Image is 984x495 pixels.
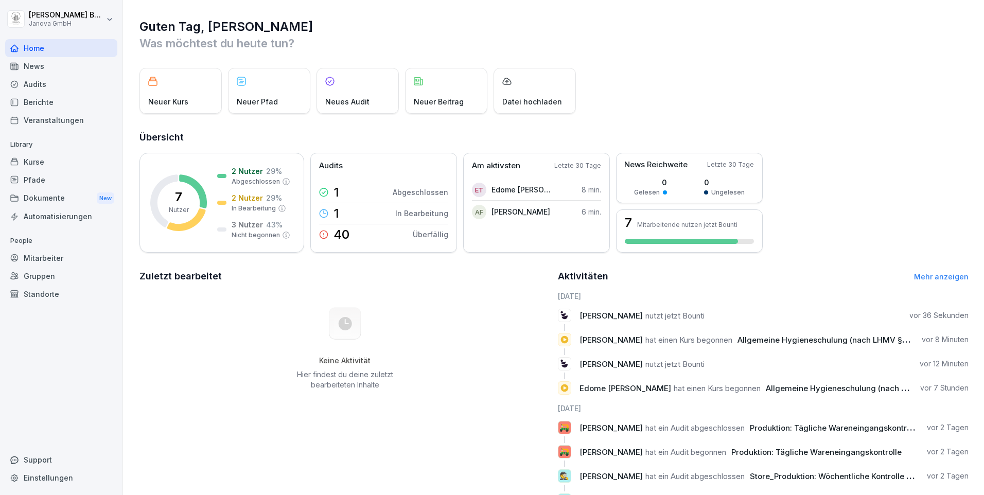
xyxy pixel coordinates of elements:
[266,166,282,176] p: 29 %
[325,96,370,107] p: Neues Audit
[333,228,349,241] p: 40
[139,35,969,51] p: Was möchtest du heute tun?
[579,471,643,481] span: [PERSON_NAME]
[914,272,969,281] a: Mehr anzeigen
[5,285,117,303] div: Standorte
[5,207,117,225] a: Automatisierungen
[559,469,569,483] p: 🕵️
[5,249,117,267] a: Mitarbeiter
[554,161,601,170] p: Letzte 30 Tage
[472,160,520,172] p: Am aktivsten
[711,188,745,197] p: Ungelesen
[266,219,283,230] p: 43 %
[139,269,551,284] h2: Zuletzt bearbeitet
[395,208,448,219] p: In Bearbeitung
[558,403,969,414] h6: [DATE]
[414,96,464,107] p: Neuer Beitrag
[232,204,276,213] p: In Bearbeitung
[624,159,688,171] p: News Reichweite
[5,57,117,75] a: News
[927,471,969,481] p: vor 2 Tagen
[333,207,339,220] p: 1
[237,96,278,107] p: Neuer Pfad
[319,160,343,172] p: Audits
[766,383,974,393] span: Allgemeine Hygieneschulung (nach LHMV §4) DIN10514
[97,192,114,204] div: New
[5,189,117,208] div: Dokumente
[634,177,667,188] p: 0
[175,191,182,203] p: 7
[579,383,671,393] span: Edome [PERSON_NAME]
[29,20,104,27] p: Janova GmbH
[558,269,608,284] h2: Aktivitäten
[472,205,486,219] div: AF
[559,445,569,459] p: 🛺
[750,423,920,433] span: Produktion: Tägliche Wareneingangskontrolle
[737,335,946,345] span: Allgemeine Hygieneschulung (nach LHMV §4) DIN10514
[579,423,643,433] span: [PERSON_NAME]
[637,221,737,228] p: Mitarbeitende nutzen jetzt Bounti
[579,311,643,321] span: [PERSON_NAME]
[169,205,189,215] p: Nutzer
[393,187,448,198] p: Abgeschlossen
[5,451,117,469] div: Support
[5,171,117,189] a: Pfade
[645,471,745,481] span: hat ein Audit abgeschlossen
[266,192,282,203] p: 29 %
[5,93,117,111] a: Berichte
[293,356,397,365] h5: Keine Aktivität
[579,359,643,369] span: [PERSON_NAME]
[582,184,601,195] p: 8 min.
[5,39,117,57] a: Home
[139,19,969,35] h1: Guten Tag, [PERSON_NAME]
[579,335,643,345] span: [PERSON_NAME]
[707,160,754,169] p: Letzte 30 Tage
[5,469,117,487] a: Einstellungen
[927,422,969,433] p: vor 2 Tagen
[232,219,263,230] p: 3 Nutzer
[674,383,761,393] span: hat einen Kurs begonnen
[5,153,117,171] a: Kurse
[232,166,263,176] p: 2 Nutzer
[139,130,969,145] h2: Übersicht
[232,231,280,240] p: Nicht begonnen
[909,310,969,321] p: vor 36 Sekunden
[491,184,551,195] p: Edome [PERSON_NAME]
[645,423,745,433] span: hat ein Audit abgeschlossen
[645,311,705,321] span: nutzt jetzt Bounti
[920,383,969,393] p: vor 7 Stunden
[645,447,726,457] span: hat ein Audit begonnen
[731,447,902,457] span: Produktion: Tägliche Wareneingangskontrolle
[293,369,397,390] p: Hier findest du deine zuletzt bearbeiteten Inhalte
[29,11,104,20] p: [PERSON_NAME] Baradei
[5,75,117,93] a: Audits
[927,447,969,457] p: vor 2 Tagen
[413,229,448,240] p: Überfällig
[558,291,969,302] h6: [DATE]
[333,186,339,199] p: 1
[491,206,550,217] p: [PERSON_NAME]
[579,447,643,457] span: [PERSON_NAME]
[5,111,117,129] a: Veranstaltungen
[5,189,117,208] a: DokumenteNew
[625,217,632,229] h3: 7
[645,359,705,369] span: nutzt jetzt Bounti
[704,177,745,188] p: 0
[922,334,969,345] p: vor 8 Minuten
[5,233,117,249] p: People
[5,267,117,285] a: Gruppen
[472,183,486,197] div: ET
[232,177,280,186] p: Abgeschlossen
[582,206,601,217] p: 6 min.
